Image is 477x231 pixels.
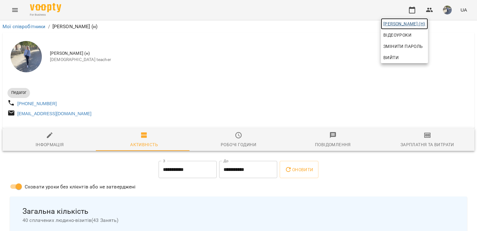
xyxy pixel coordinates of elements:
[383,20,425,28] span: [PERSON_NAME] (н)
[381,41,428,52] a: Змінити пароль
[381,52,428,63] button: Вийти
[381,18,428,29] a: [PERSON_NAME] (н)
[381,29,414,41] a: Відеоуроки
[383,54,399,61] span: Вийти
[383,31,411,39] span: Відеоуроки
[383,43,425,50] span: Змінити пароль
